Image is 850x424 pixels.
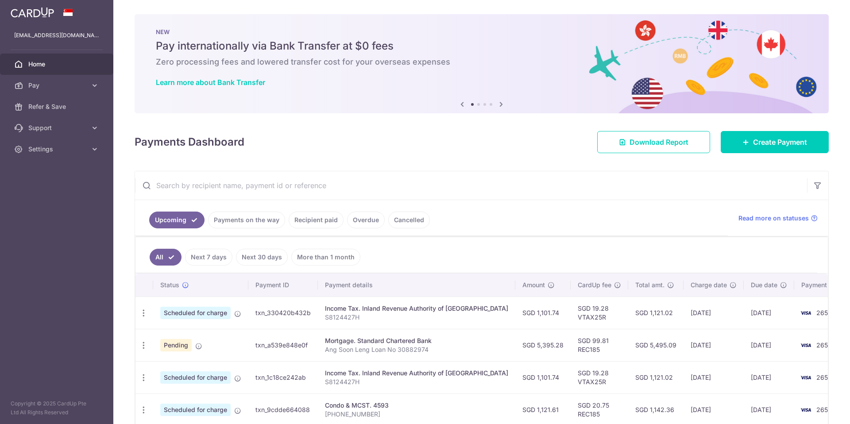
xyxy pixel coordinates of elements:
[630,137,688,147] span: Download Report
[160,371,231,384] span: Scheduled for charge
[150,249,182,266] a: All
[744,361,794,393] td: [DATE]
[325,313,508,322] p: S8124427H
[628,297,684,329] td: SGD 1,121.02
[28,60,87,69] span: Home
[11,7,54,18] img: CardUp
[691,281,727,289] span: Charge date
[571,329,628,361] td: SGD 99.81 REC185
[236,249,288,266] a: Next 30 days
[160,307,231,319] span: Scheduled for charge
[289,212,344,228] a: Recipient paid
[751,281,777,289] span: Due date
[325,345,508,354] p: Ang Soon Leng Loan No 30882974
[208,212,285,228] a: Payments on the way
[156,78,265,87] a: Learn more about Bank Transfer
[325,336,508,345] div: Mortgage. Standard Chartered Bank
[160,339,192,351] span: Pending
[28,145,87,154] span: Settings
[597,131,710,153] a: Download Report
[797,340,815,351] img: Bank Card
[156,57,807,67] h6: Zero processing fees and lowered transfer cost for your overseas expenses
[744,329,794,361] td: [DATE]
[318,274,515,297] th: Payment details
[325,401,508,410] div: Condo & MCST. 4593
[753,137,807,147] span: Create Payment
[149,212,205,228] a: Upcoming
[325,369,508,378] div: Income Tax. Inland Revenue Authority of [GEOGRAPHIC_DATA]
[388,212,430,228] a: Cancelled
[721,131,829,153] a: Create Payment
[248,297,318,329] td: txn_330420b432b
[325,410,508,419] p: [PHONE_NUMBER]
[248,361,318,393] td: txn_1c18ce242ab
[14,31,99,40] p: [EMAIL_ADDRESS][DOMAIN_NAME]
[291,249,360,266] a: More than 1 month
[578,281,611,289] span: CardUp fee
[135,171,807,200] input: Search by recipient name, payment id or reference
[515,329,571,361] td: SGD 5,395.28
[160,404,231,416] span: Scheduled for charge
[160,281,179,289] span: Status
[156,39,807,53] h5: Pay internationally via Bank Transfer at $0 fees
[684,329,744,361] td: [DATE]
[325,304,508,313] div: Income Tax. Inland Revenue Authority of [GEOGRAPHIC_DATA]
[28,123,87,132] span: Support
[515,297,571,329] td: SGD 1,101.74
[28,102,87,111] span: Refer & Save
[347,212,385,228] a: Overdue
[635,281,665,289] span: Total amt.
[797,372,815,383] img: Bank Card
[135,134,244,150] h4: Payments Dashboard
[325,378,508,386] p: S8124427H
[816,374,831,381] span: 2655
[135,14,829,113] img: Bank transfer banner
[515,361,571,393] td: SGD 1,101.74
[628,329,684,361] td: SGD 5,495.09
[28,81,87,90] span: Pay
[185,249,232,266] a: Next 7 days
[156,28,807,35] p: NEW
[816,309,831,316] span: 2655
[744,297,794,329] td: [DATE]
[738,214,809,223] span: Read more on statuses
[522,281,545,289] span: Amount
[571,361,628,393] td: SGD 19.28 VTAX25R
[684,361,744,393] td: [DATE]
[797,308,815,318] img: Bank Card
[628,361,684,393] td: SGD 1,121.02
[684,297,744,329] td: [DATE]
[248,274,318,297] th: Payment ID
[816,341,831,349] span: 2655
[248,329,318,361] td: txn_a539e848e0f
[738,214,818,223] a: Read more on statuses
[571,297,628,329] td: SGD 19.28 VTAX25R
